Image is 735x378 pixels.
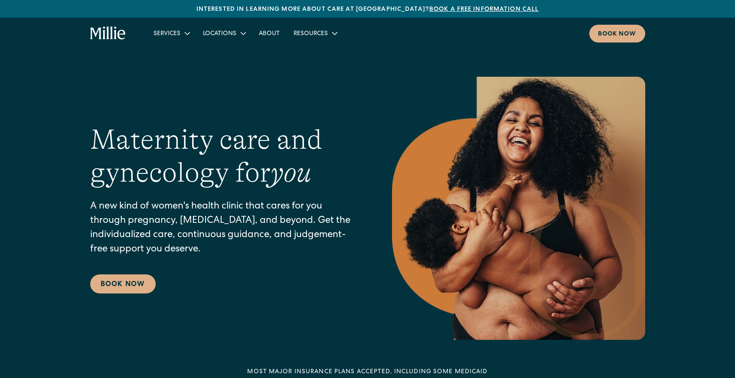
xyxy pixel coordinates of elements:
div: Book now [598,30,637,39]
div: Resources [287,26,343,40]
a: home [90,26,126,40]
div: Services [147,26,196,40]
a: Book a free information call [429,7,539,13]
a: Book now [589,25,645,42]
a: Book Now [90,274,156,293]
div: MOST MAJOR INSURANCE PLANS ACCEPTED, INCLUDING some MEDICAID [247,368,487,377]
img: Smiling mother with her baby in arms, celebrating body positivity and the nurturing bond of postp... [392,77,645,340]
a: About [252,26,287,40]
div: Services [154,29,180,39]
div: Locations [196,26,252,40]
p: A new kind of women's health clinic that cares for you through pregnancy, [MEDICAL_DATA], and bey... [90,200,357,257]
div: Resources [294,29,328,39]
h1: Maternity care and gynecology for [90,123,357,190]
div: Locations [203,29,236,39]
em: you [271,157,311,188]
